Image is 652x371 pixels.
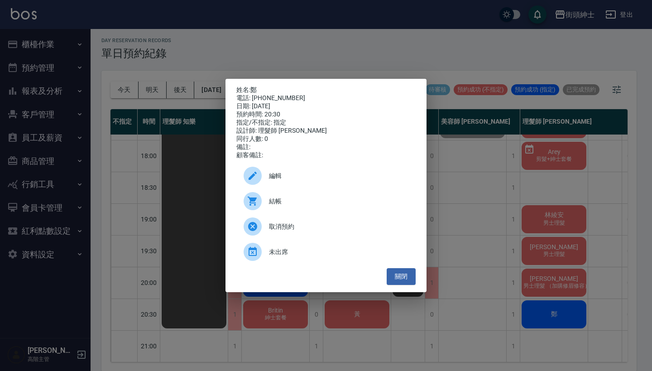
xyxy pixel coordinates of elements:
button: 關閉 [387,268,416,285]
div: 電話: [PHONE_NUMBER] [236,94,416,102]
a: 鄭 [250,86,257,93]
div: 設計師: 理髮師 [PERSON_NAME] [236,127,416,135]
div: 未出席 [236,239,416,265]
span: 結帳 [269,197,408,206]
p: 姓名: [236,86,416,94]
div: 同行人數: 0 [236,135,416,143]
div: 備註: [236,143,416,151]
div: 編輯 [236,163,416,188]
div: 預約時間: 20:30 [236,111,416,119]
a: 結帳 [236,188,416,214]
div: 取消預約 [236,214,416,239]
span: 編輯 [269,171,408,181]
div: 顧客備註: [236,151,416,159]
span: 未出席 [269,247,408,257]
div: 日期: [DATE] [236,102,416,111]
span: 取消預約 [269,222,408,231]
div: 指定/不指定: 指定 [236,119,416,127]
